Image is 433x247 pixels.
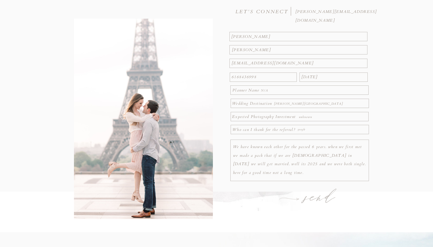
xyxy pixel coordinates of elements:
p: Who can I thank for the referral? [232,125,297,133]
a: [PERSON_NAME][EMAIL_ADDRESS][DOMAIN_NAME] [295,8,379,13]
p: Wedding Destination [232,99,272,106]
p: Expected Photography Investment [232,113,298,119]
a: send [297,187,343,208]
p: Planner Name [232,86,261,95]
h3: LET'S CONNECT [235,8,290,14]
